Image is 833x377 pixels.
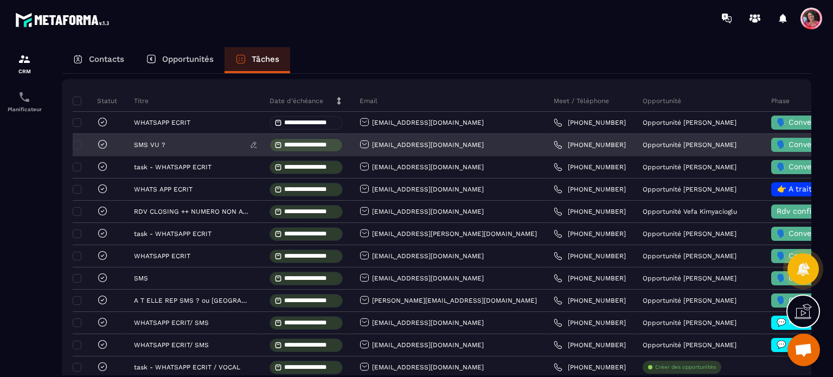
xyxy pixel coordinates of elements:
[554,118,626,127] a: [PHONE_NUMBER]
[225,47,290,73] a: Tâches
[554,318,626,327] a: [PHONE_NUMBER]
[134,274,148,282] p: SMS
[15,10,113,30] img: logo
[18,53,31,66] img: formation
[3,68,46,74] p: CRM
[643,230,736,238] p: Opportunité [PERSON_NAME]
[643,319,736,327] p: Opportunité [PERSON_NAME]
[554,296,626,305] a: [PHONE_NUMBER]
[134,341,209,349] p: WHATSAPP ECRIT/ SMS
[134,252,190,260] p: WHATSAPP ECRIT
[554,97,609,105] p: Meet / Téléphone
[554,252,626,260] a: [PHONE_NUMBER]
[643,297,736,304] p: Opportunité [PERSON_NAME]
[162,54,214,64] p: Opportunités
[89,54,124,64] p: Contacts
[75,97,117,105] p: Statut
[643,274,736,282] p: Opportunité [PERSON_NAME]
[134,208,250,215] p: RDV CLOSING ++ NUMERO NON ATTRIBUE
[554,185,626,194] a: [PHONE_NUMBER]
[62,47,135,73] a: Contacts
[134,230,212,238] p: task - WHATSAPP ECRIT
[554,341,626,349] a: [PHONE_NUMBER]
[643,97,681,105] p: Opportunité
[134,186,193,193] p: WHATS APP ECRIT
[360,97,377,105] p: Email
[554,274,626,283] a: [PHONE_NUMBER]
[643,141,736,149] p: Opportunité [PERSON_NAME]
[643,341,736,349] p: Opportunité [PERSON_NAME]
[134,97,149,105] p: Titre
[554,229,626,238] a: [PHONE_NUMBER]
[134,163,212,171] p: task - WHATSAPP ECRIT
[554,163,626,171] a: [PHONE_NUMBER]
[554,363,626,372] a: [PHONE_NUMBER]
[135,47,225,73] a: Opportunités
[554,140,626,149] a: [PHONE_NUMBER]
[252,54,279,64] p: Tâches
[643,119,736,126] p: Opportunité [PERSON_NAME]
[134,141,165,149] p: SMS VU ?
[554,207,626,216] a: [PHONE_NUMBER]
[643,163,736,171] p: Opportunité [PERSON_NAME]
[270,97,323,105] p: Date d’échéance
[787,334,820,366] div: Ouvrir le chat
[3,82,46,120] a: schedulerschedulerPlanificateur
[134,297,250,304] p: A T ELLE REP SMS ? ou [GEOGRAPHIC_DATA]? EMAIL
[643,252,736,260] p: Opportunité [PERSON_NAME]
[777,184,819,193] span: 👉 A traiter
[134,119,190,126] p: WHATSAPP ECRIT
[3,106,46,112] p: Planificateur
[771,97,790,105] p: Phase
[18,91,31,104] img: scheduler
[3,44,46,82] a: formationformationCRM
[655,363,716,371] p: Créer des opportunités
[643,186,736,193] p: Opportunité [PERSON_NAME]
[134,319,209,327] p: WHATSAPP ECRIT/ SMS
[643,208,737,215] p: Opportunité Vefa Kimyacioglu
[134,363,240,371] p: task - WHATSAPP ECRIT / VOCAL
